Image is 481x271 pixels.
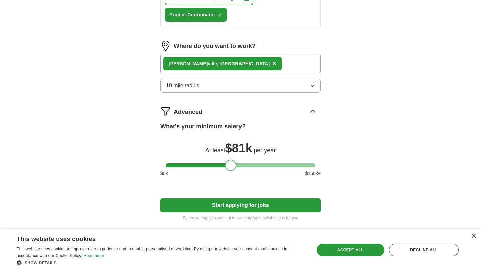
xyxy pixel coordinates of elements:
[160,122,246,131] label: What's your minimum salary?
[254,147,276,154] span: per year
[165,8,227,22] button: Project Coordinator✓
[17,259,306,266] div: Show details
[174,108,202,117] span: Advanced
[160,198,321,212] button: Start applying for jobs
[272,60,276,67] span: ×
[169,60,270,67] div: ville, [GEOGRAPHIC_DATA]
[205,147,225,154] span: At least
[389,244,459,256] div: Decline all
[25,261,57,265] span: Show details
[218,13,222,18] span: ✓
[317,244,384,256] div: Accept all
[225,141,252,155] span: $ 81k
[84,253,104,258] a: Read more, opens a new window
[160,79,321,93] button: 10 mile radius
[272,59,276,69] button: ×
[17,233,289,243] div: This website uses cookies
[17,247,287,258] span: This website uses cookies to improve user experience and to enable personalised advertising. By u...
[471,234,476,239] div: Close
[305,170,321,177] span: $ 150 k+
[174,42,256,51] label: Where do you want to work?
[160,41,171,51] img: location.png
[166,82,199,90] span: 10 mile radius
[160,170,168,177] span: $ 0 k
[160,215,321,221] p: By registering, you consent to us applying to suitable jobs for you
[160,106,171,117] img: filter
[169,11,215,18] span: Project Coordinator
[169,61,208,66] strong: [PERSON_NAME]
